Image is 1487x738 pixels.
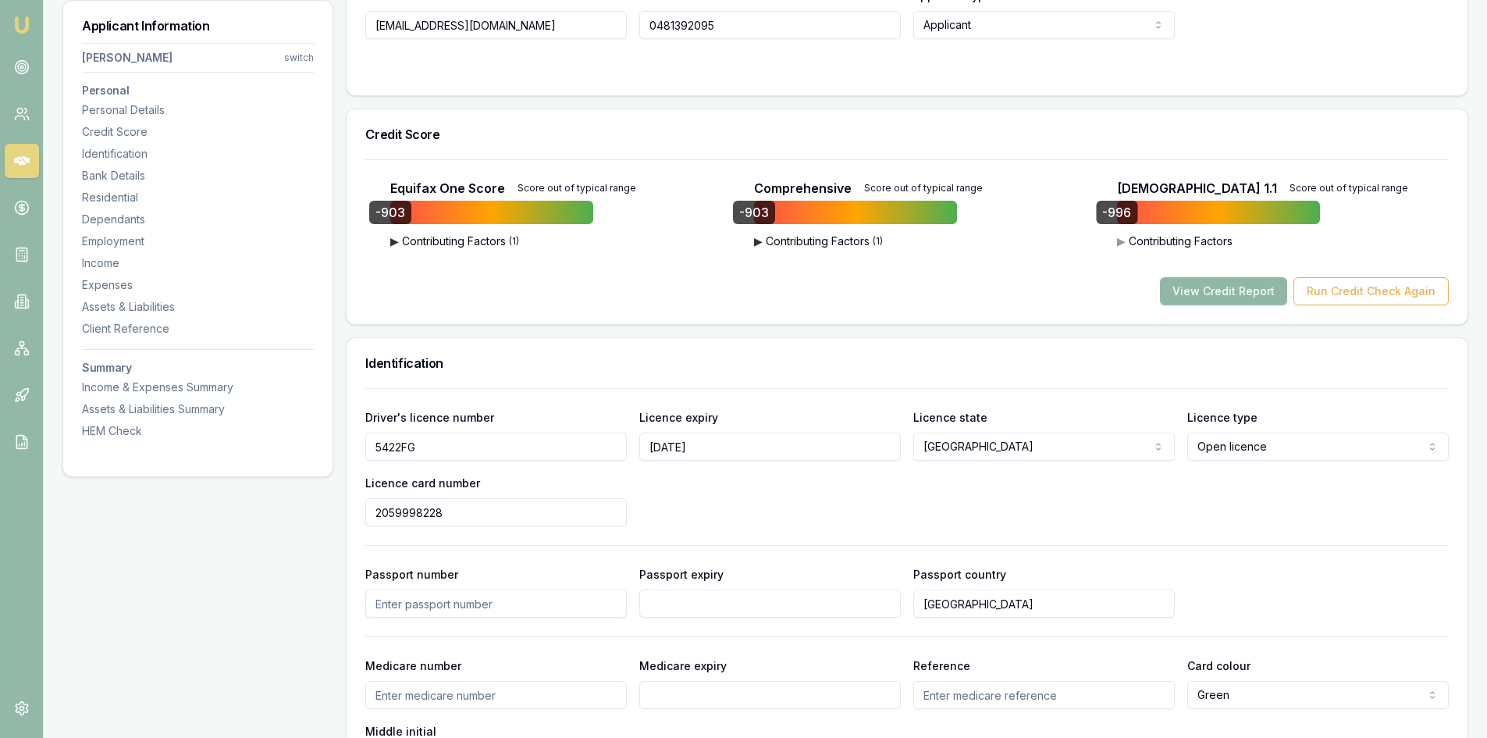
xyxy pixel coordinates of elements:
[82,190,314,205] div: Residential
[82,321,314,337] div: Client Reference
[365,590,627,618] input: Enter passport number
[639,411,718,424] label: Licence expiry
[1293,277,1449,305] button: Run Credit Check Again
[639,568,724,581] label: Passport expiry
[754,234,763,249] span: ▶
[365,681,627,709] input: Enter medicare number
[390,234,593,249] button: ▶Contributing Factors(1)
[82,299,314,315] div: Assets & Liabilities
[913,568,1006,581] label: Passport country
[1283,179,1414,198] span: Score out of typical range
[1117,234,1320,249] button: ▶Contributing Factors
[913,590,1175,618] input: Enter passport country
[509,235,519,248] span: ( 1 )
[82,146,314,162] div: Identification
[913,659,970,672] label: Reference
[733,201,775,224] div: -903
[82,380,314,395] div: Income & Expenses Summary
[1096,201,1137,224] div: -996
[365,498,627,526] input: Enter driver's licence card number
[913,411,987,424] label: Licence state
[365,357,1449,369] h3: Identification
[82,102,314,118] div: Personal Details
[369,201,411,224] div: -903
[82,168,314,184] div: Bank Details
[82,212,314,227] div: Dependants
[12,16,31,34] img: emu-icon-u.png
[639,11,901,39] input: 0431 234 567
[1160,277,1287,305] button: View Credit Report
[754,179,852,198] p: Comprehensive
[1117,179,1277,198] p: [DEMOGRAPHIC_DATA] 1.1
[82,362,314,373] h3: Summary
[82,255,314,271] div: Income
[873,235,883,248] span: ( 1 )
[1187,659,1250,672] label: Card colour
[365,725,436,738] label: Middle initial
[754,234,957,249] button: ▶Contributing Factors(1)
[82,124,314,140] div: Credit Score
[1117,234,1126,249] span: ▶
[82,401,314,417] div: Assets & Liabilities Summary
[639,659,727,672] label: Medicare expiry
[365,411,494,424] label: Driver's licence number
[82,50,173,66] div: [PERSON_NAME]
[284,52,314,64] div: switch
[365,433,627,461] input: Enter driver's licence number
[390,179,505,198] p: Equifax One Score
[82,20,314,32] h3: Applicant Information
[365,128,1449,141] h3: Credit Score
[1187,411,1258,424] label: Licence type
[365,568,458,581] label: Passport number
[82,423,314,439] div: HEM Check
[365,476,480,490] label: Licence card number
[82,234,314,249] div: Employment
[511,179,642,198] span: Score out of typical range
[365,659,461,672] label: Medicare number
[858,179,989,198] span: Score out of typical range
[82,277,314,293] div: Expenses
[913,681,1175,709] input: Enter medicare reference
[82,85,314,96] h3: Personal
[390,234,399,249] span: ▶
